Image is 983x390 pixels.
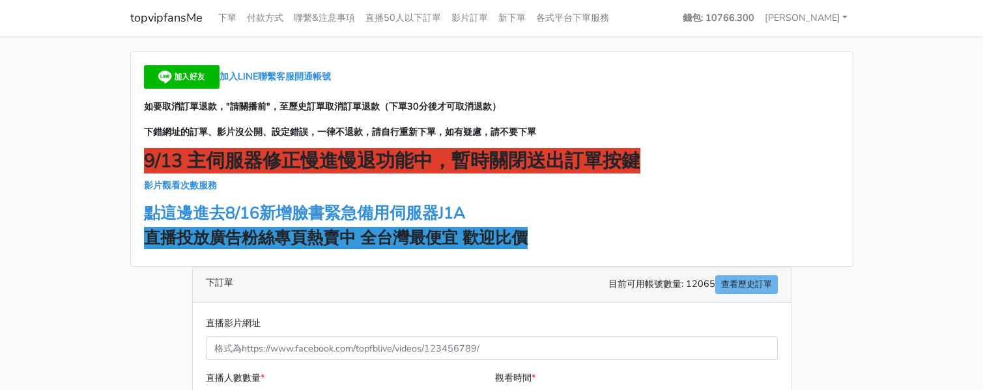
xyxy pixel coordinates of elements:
[144,148,640,173] strong: 9/13 主伺服器修正慢進慢退功能中，暫時關閉送出訂單按鍵
[206,370,264,385] label: 直播人數數量
[360,5,446,31] a: 直播50人以下訂單
[193,267,791,303] div: 下訂單
[493,5,531,31] a: 新下單
[760,5,853,31] a: [PERSON_NAME]
[206,336,778,360] input: 格式為https://www.facebook.com/topfblive/videos/123456789/
[144,70,331,83] a: 加入LINE聯繫客服開通帳號
[144,179,217,192] a: 影片觀看次數服務
[144,100,501,113] strong: 如要取消訂單退款，"請關播前"，至歷史訂單取消訂單退款（下單30分後才可取消退款）
[677,5,760,31] a: 錢包: 10766.300
[144,227,528,249] strong: 直播投放廣告粉絲專頁熱賣中 全台灣最便宜 歡迎比價
[144,202,465,224] a: 點這邊進去8/16新增臉書緊急備用伺服器J1A
[446,5,493,31] a: 影片訂單
[683,11,754,24] strong: 錢包: 10766.300
[531,5,614,31] a: 各式平台下單服務
[130,5,203,31] a: topvipfansMe
[206,316,261,331] label: 直播影片網址
[715,275,778,294] a: 查看歷史訂單
[144,65,220,89] img: 加入好友
[213,5,242,31] a: 下單
[144,125,536,138] strong: 下錯網址的訂單、影片沒公開、設定錯誤，一律不退款，請自行重新下單，如有疑慮，請不要下單
[242,5,289,31] a: 付款方式
[495,370,535,385] label: 觀看時間
[289,5,360,31] a: 聯繫&注意事項
[608,275,778,294] span: 目前可用帳號數量: 12065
